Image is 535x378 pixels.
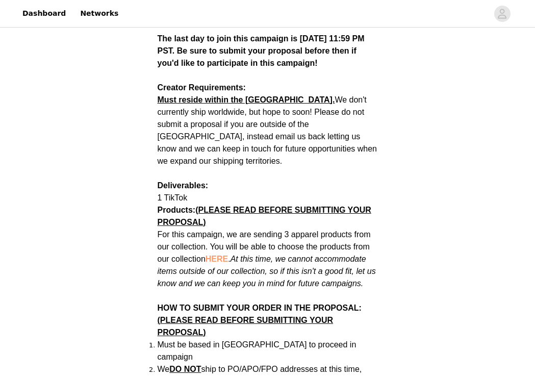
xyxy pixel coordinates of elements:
em: At this time, we cannot accommodate items outside of our collection, so if this isn't a good fit,... [158,255,376,288]
span: Must be based in [GEOGRAPHIC_DATA] to proceed in campaign [158,340,356,361]
strong: DO NOT [169,365,201,373]
span: 1 TikTok [158,193,188,202]
span: (PLEASE READ BEFORE SUBMITTING YOUR PROPOSAL) [158,206,371,226]
a: Networks [74,2,124,25]
a: HERE [206,255,228,263]
strong: The last day to join this campaign is [DATE] 11:59 PM PST. Be sure to submit your proposal before... [158,34,365,67]
strong: HOW TO SUBMIT YOUR ORDER IN THE PROPOSAL: [158,304,362,337]
span: (PLEASE READ BEFORE SUBMITTING YOUR PROPOSAL) [158,316,334,337]
a: Dashboard [16,2,72,25]
strong: Products: [158,206,371,226]
span: For this campaign, we are sending 3 apparel products from our collection. You will be able to cho... [158,230,376,288]
strong: Creator Requirements: [158,83,246,92]
div: avatar [497,6,507,22]
strong: Deliverables: [158,181,209,190]
strong: Must reside within the [GEOGRAPHIC_DATA]. [158,95,335,104]
span: We don't currently ship worldwide, but hope to soon! Please do not submit a proposal if you are o... [158,95,377,165]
